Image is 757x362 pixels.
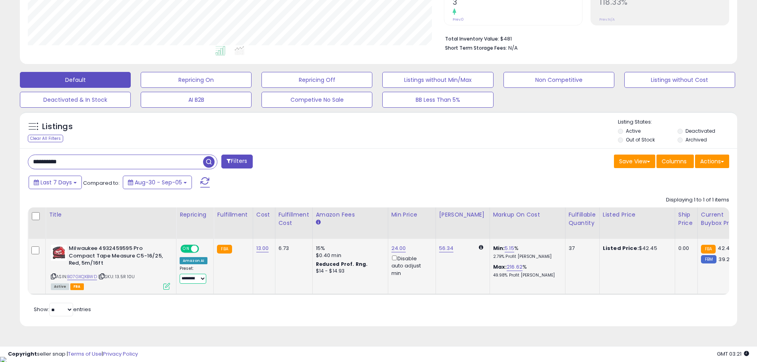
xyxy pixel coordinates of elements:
div: 0.00 [678,245,691,252]
small: Amazon Fees. [316,219,321,226]
div: $42.45 [603,245,669,252]
button: Listings without Cost [624,72,735,88]
button: Aug-30 - Sep-05 [123,176,192,189]
button: Competive No Sale [261,92,372,108]
a: 216.62 [507,263,523,271]
b: Listed Price: [603,244,639,252]
span: FBA [70,283,84,290]
p: Listing States: [618,118,737,126]
button: Save View [614,155,655,168]
a: Terms of Use [68,350,102,358]
button: Actions [695,155,729,168]
span: OFF [198,246,211,252]
div: Markup on Cost [493,211,562,219]
div: Disable auto adjust min [391,254,430,277]
div: 37 [569,245,593,252]
div: ASIN: [51,245,170,289]
div: Listed Price [603,211,672,219]
div: Preset: [180,266,207,284]
button: BB Less Than 5% [382,92,493,108]
div: Clear All Filters [28,135,63,142]
div: Fulfillment Cost [279,211,309,227]
li: $481 [445,33,723,43]
div: Repricing [180,211,210,219]
h5: Listings [42,121,73,132]
div: % [493,263,559,278]
button: Listings without Min/Max [382,72,493,88]
button: Non Competitive [503,72,614,88]
b: Milwaukee 4932459595 Pro Compact Tape Measure C5-16/25, Red, 5m/16ft [69,245,165,269]
button: Repricing Off [261,72,372,88]
button: Deactivated & In Stock [20,92,131,108]
div: Current Buybox Price [701,211,742,227]
div: % [493,245,559,259]
span: 2025-09-13 03:21 GMT [717,350,749,358]
a: B07GXQXBWD [67,273,97,280]
span: ON [181,246,191,252]
a: 56.34 [439,244,454,252]
label: Deactivated [685,128,715,134]
small: Prev: N/A [599,17,615,22]
small: FBM [701,255,716,263]
div: 6.73 [279,245,306,252]
a: 13.00 [256,244,269,252]
a: 5.15 [505,244,514,252]
span: Columns [662,157,687,165]
button: Last 7 Days [29,176,82,189]
div: Min Price [391,211,432,219]
label: Out of Stock [626,136,655,143]
div: Amazon Fees [316,211,385,219]
div: Fulfillment [217,211,249,219]
strong: Copyright [8,350,37,358]
a: Privacy Policy [103,350,138,358]
button: Repricing On [141,72,252,88]
span: Last 7 Days [41,178,72,186]
button: Columns [656,155,694,168]
b: Reduced Prof. Rng. [316,261,368,267]
small: FBA [217,245,232,254]
small: FBA [701,245,716,254]
label: Active [626,128,641,134]
div: Title [49,211,173,219]
div: $0.40 min [316,252,382,259]
label: Archived [685,136,707,143]
b: Short Term Storage Fees: [445,45,507,51]
small: Prev: 0 [453,17,464,22]
p: 49.98% Profit [PERSON_NAME] [493,273,559,278]
b: Min: [493,244,505,252]
b: Max: [493,263,507,271]
span: 39.24 [718,256,733,263]
div: Displaying 1 to 1 of 1 items [666,196,729,204]
span: Compared to: [83,179,120,187]
span: N/A [508,44,518,52]
img: 51FmBFwDHNL._SL40_.jpg [51,245,67,261]
span: 42.45 [718,244,733,252]
span: All listings currently available for purchase on Amazon [51,283,69,290]
div: [PERSON_NAME] [439,211,486,219]
b: Total Inventory Value: [445,35,499,42]
div: Cost [256,211,272,219]
div: 15% [316,245,382,252]
button: Default [20,72,131,88]
button: AI B2B [141,92,252,108]
div: $14 - $14.93 [316,268,382,275]
p: 2.79% Profit [PERSON_NAME] [493,254,559,259]
button: Filters [221,155,252,168]
a: 24.00 [391,244,406,252]
th: The percentage added to the cost of goods (COGS) that forms the calculator for Min & Max prices. [490,207,565,239]
div: seller snap | | [8,350,138,358]
div: Ship Price [678,211,694,227]
span: | SKU: 13.5R 10U [98,273,135,280]
div: Amazon AI [180,257,207,264]
div: Fulfillable Quantity [569,211,596,227]
span: Show: entries [34,306,91,313]
span: Aug-30 - Sep-05 [135,178,182,186]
